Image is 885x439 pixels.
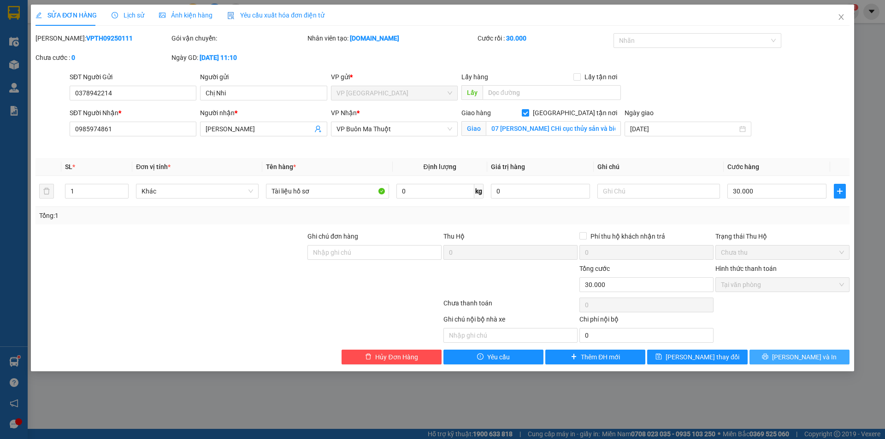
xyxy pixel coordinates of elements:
[666,352,739,362] span: [PERSON_NAME] thay đổi
[762,353,768,361] span: printer
[721,278,844,292] span: Tại văn phòng
[597,184,720,199] input: Ghi Chú
[35,12,42,18] span: edit
[70,72,196,82] div: SĐT Người Gửi
[571,353,577,361] span: plus
[443,314,578,328] div: Ghi chú nội bộ nhà xe
[506,35,526,42] b: 30.000
[529,108,621,118] span: [GEOGRAPHIC_DATA] tận nơi
[342,350,442,364] button: deleteHủy Đơn Hàng
[772,352,837,362] span: [PERSON_NAME] và In
[35,33,170,43] div: [PERSON_NAME]:
[35,53,170,63] div: Chưa cước :
[331,72,458,82] div: VP gửi
[715,231,850,241] div: Trạng thái Thu Hộ
[200,54,237,61] b: [DATE] 11:10
[581,352,620,362] span: Thêm ĐH mới
[65,163,72,170] span: SL
[365,353,372,361] span: delete
[491,163,525,170] span: Giá trị hàng
[579,265,610,272] span: Tổng cước
[5,5,134,22] li: BB Limousine
[630,124,737,134] input: Ngày giao
[749,350,850,364] button: printer[PERSON_NAME] và In
[64,39,123,59] li: VP VP Buôn Ma Thuột
[545,350,645,364] button: plusThêm ĐH mới
[443,328,578,343] input: Nhập ghi chú
[834,184,846,199] button: plus
[112,12,144,19] span: Lịch sử
[86,35,133,42] b: VPTH09250111
[486,121,621,136] input: Giao tận nơi
[35,12,97,19] span: SỬA ĐƠN HÀNG
[336,122,452,136] span: VP Buôn Ma Thuột
[307,233,358,240] label: Ghi chú đơn hàng
[71,54,75,61] b: 0
[227,12,324,19] span: Yêu cầu xuất hóa đơn điện tử
[159,12,165,18] span: picture
[307,33,476,43] div: Nhân viên tạo:
[834,187,845,195] span: plus
[266,163,296,170] span: Tên hàng
[136,163,171,170] span: Đơn vị tính
[200,72,327,82] div: Người gửi
[727,163,759,170] span: Cước hàng
[461,109,491,117] span: Giao hàng
[39,211,342,221] div: Tổng: 1
[64,61,70,68] span: environment
[227,12,235,19] img: icon
[828,5,854,30] button: Close
[266,184,389,199] input: VD: Bàn, Ghế
[200,108,327,118] div: Người nhận
[715,265,777,272] label: Hình thức thanh toán
[442,298,578,314] div: Chưa thanh toán
[350,35,399,42] b: [DOMAIN_NAME]
[579,314,714,328] div: Chi phí nội bộ
[443,350,543,364] button: exclamation-circleYêu cầu
[721,246,844,259] span: Chưa thu
[336,86,452,100] span: VP Tuy Hòa
[331,109,357,117] span: VP Nhận
[647,350,747,364] button: save[PERSON_NAME] thay đổi
[171,33,306,43] div: Gói vận chuyển:
[112,12,118,18] span: clock-circle
[487,352,510,362] span: Yêu cầu
[587,231,669,241] span: Phí thu hộ khách nhận trả
[5,39,64,70] li: VP VP [GEOGRAPHIC_DATA]
[314,125,322,133] span: user-add
[625,109,654,117] label: Ngày giao
[594,158,724,176] th: Ghi chú
[477,353,484,361] span: exclamation-circle
[142,184,253,198] span: Khác
[461,85,483,100] span: Lấy
[159,12,212,19] span: Ảnh kiện hàng
[461,73,488,81] span: Lấy hàng
[581,72,621,82] span: Lấy tận nơi
[39,184,54,199] button: delete
[655,353,662,361] span: save
[307,245,442,260] input: Ghi chú đơn hàng
[443,233,465,240] span: Thu Hộ
[461,121,486,136] span: Giao
[70,108,196,118] div: SĐT Người Nhận
[478,33,612,43] div: Cước rồi :
[474,184,484,199] span: kg
[171,53,306,63] div: Ngày GD:
[838,13,845,21] span: close
[483,85,621,100] input: Dọc đường
[424,163,456,170] span: Định lượng
[375,352,418,362] span: Hủy Đơn Hàng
